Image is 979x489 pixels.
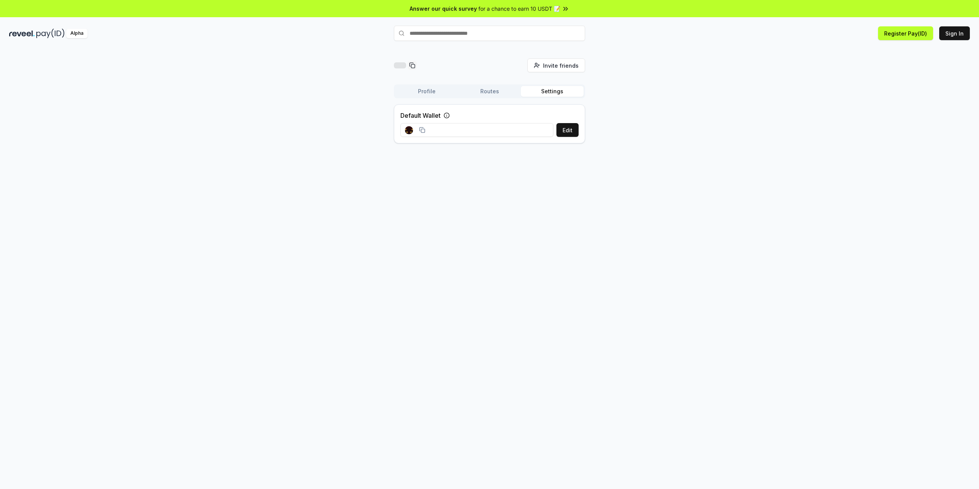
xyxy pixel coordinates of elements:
[458,86,521,97] button: Routes
[527,58,585,72] button: Invite friends
[410,5,477,13] span: Answer our quick survey
[395,86,458,97] button: Profile
[543,62,579,70] span: Invite friends
[521,86,584,97] button: Settings
[939,26,970,40] button: Sign In
[400,111,441,120] label: Default Wallet
[9,29,35,38] img: reveel_dark
[556,123,579,137] button: Edit
[66,29,88,38] div: Alpha
[878,26,933,40] button: Register Pay(ID)
[36,29,65,38] img: pay_id
[478,5,560,13] span: for a chance to earn 10 USDT 📝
